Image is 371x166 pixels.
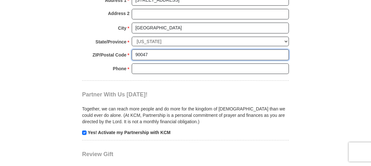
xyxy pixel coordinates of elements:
[118,24,126,33] strong: City
[88,130,171,135] strong: Yes! Activate my Partnership with KCM
[113,64,127,73] strong: Phone
[82,151,113,157] span: Review Gift
[108,9,129,18] strong: Address 2
[95,37,126,46] strong: State/Province
[82,106,289,125] p: Together, we can reach more people and do more for the kingdom of [DEMOGRAPHIC_DATA] than we coul...
[82,91,148,98] span: Partner With Us [DATE]!
[93,50,127,59] strong: ZIP/Postal Code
